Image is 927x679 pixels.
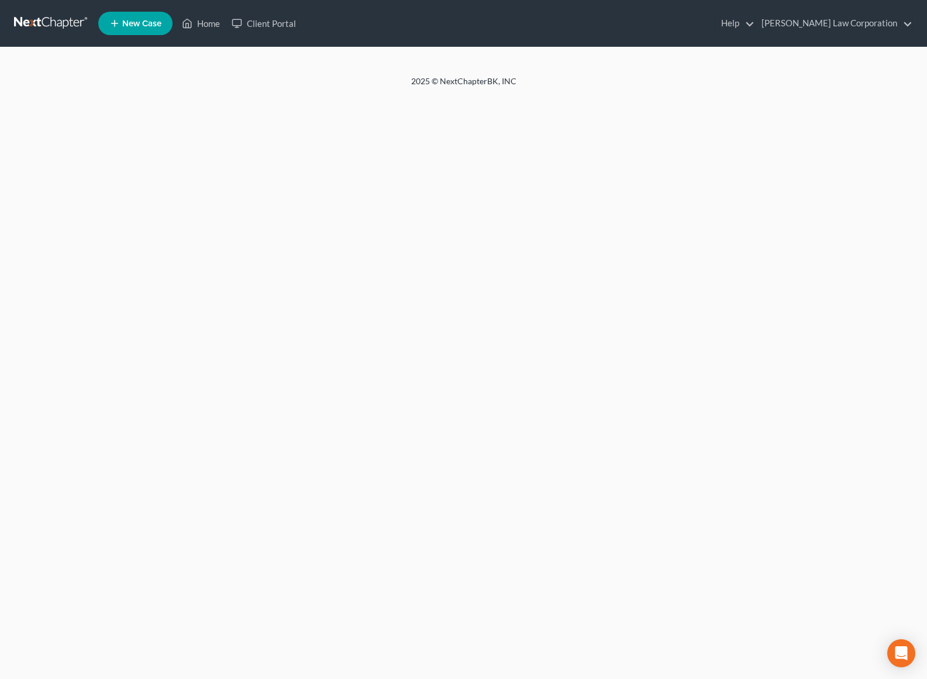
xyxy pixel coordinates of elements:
div: Open Intercom Messenger [887,639,915,667]
new-legal-case-button: New Case [98,12,173,35]
a: Home [176,13,226,34]
a: Help [715,13,754,34]
a: Client Portal [226,13,302,34]
div: 2025 © NextChapterBK, INC [130,75,797,96]
a: [PERSON_NAME] Law Corporation [756,13,912,34]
